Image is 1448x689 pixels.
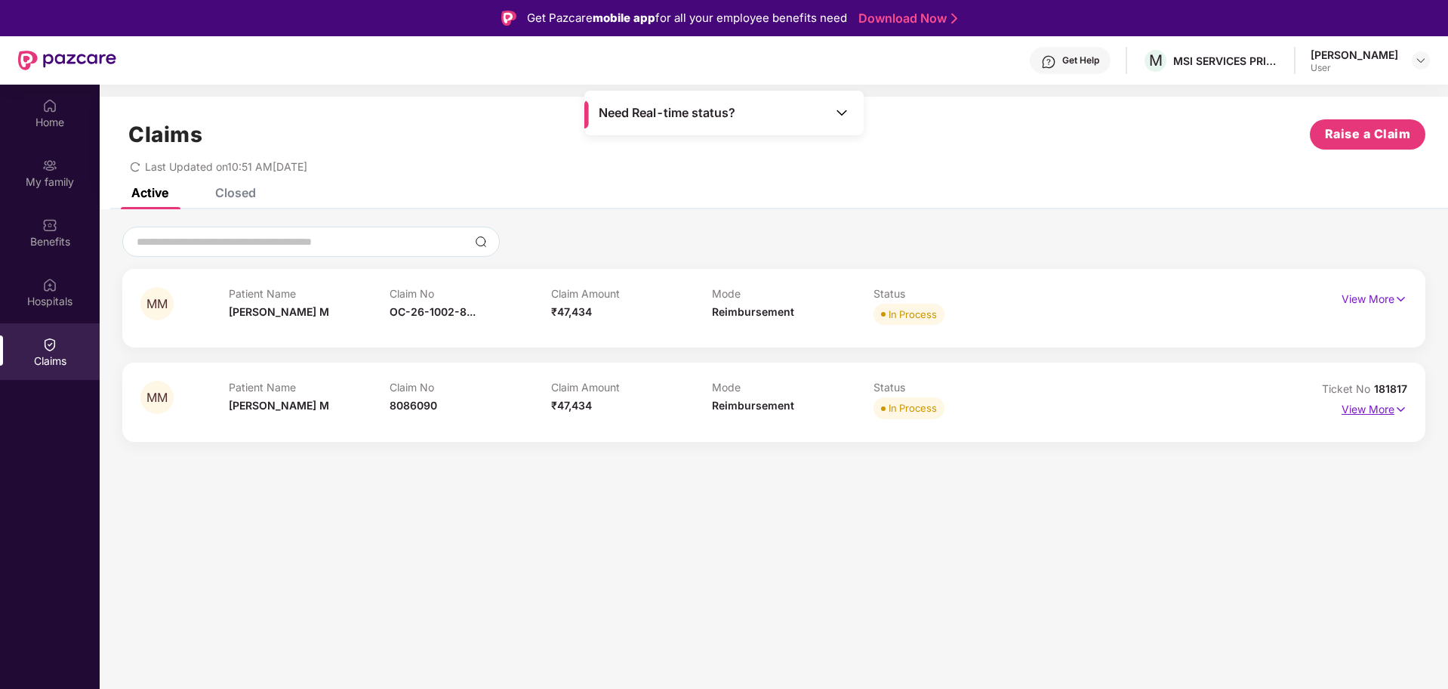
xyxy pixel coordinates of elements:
[712,399,794,412] span: Reimbursement
[390,381,551,394] p: Claim No
[146,391,168,404] span: MM
[712,287,873,300] p: Mode
[1415,54,1427,66] img: svg+xml;base64,PHN2ZyBpZD0iRHJvcGRvd24tMzJ4MzIiIHhtbG5zPSJodHRwOi8vd3d3LnczLm9yZy8yMDAwL3N2ZyIgd2...
[1311,48,1398,62] div: [PERSON_NAME]
[390,399,437,412] span: 8086090
[527,9,847,27] div: Get Pazcare for all your employee benefits need
[1310,119,1425,150] button: Raise a Claim
[712,381,873,394] p: Mode
[475,236,487,248] img: svg+xml;base64,PHN2ZyBpZD0iU2VhcmNoLTMyeDMyIiB4bWxucz0iaHR0cDovL3d3dy53My5vcmcvMjAwMC9zdmciIHdpZH...
[1173,54,1279,68] div: MSI SERVICES PRIVATE LIMITED
[18,51,116,70] img: New Pazcare Logo
[1149,51,1163,70] span: M
[1041,54,1056,70] img: svg+xml;base64,PHN2ZyBpZD0iSGVscC0zMngzMiIgeG1sbnM9Imh0dHA6Ly93d3cudzMub3JnLzIwMDAvc3ZnIiB3aWR0aD...
[131,185,168,200] div: Active
[128,122,202,147] h1: Claims
[229,305,329,318] span: [PERSON_NAME] M
[42,337,57,352] img: svg+xml;base64,PHN2ZyBpZD0iQ2xhaW0iIHhtbG5zPSJodHRwOi8vd3d3LnczLm9yZy8yMDAwL3N2ZyIgd2lkdGg9IjIwIi...
[951,11,957,26] img: Stroke
[130,160,140,173] span: redo
[146,298,168,311] span: MM
[873,287,1035,300] p: Status
[858,11,953,26] a: Download Now
[873,381,1035,394] p: Status
[390,287,551,300] p: Claim No
[551,381,713,394] p: Claim Amount
[501,11,516,26] img: Logo
[42,218,57,233] img: svg+xml;base64,PHN2ZyBpZD0iQmVuZWZpdHMiIHhtbG5zPSJodHRwOi8vd3d3LnczLm9yZy8yMDAwL3N2ZyIgd2lkdGg9Ij...
[599,105,735,121] span: Need Real-time status?
[551,399,592,412] span: ₹47,434
[593,11,655,25] strong: mobile app
[889,400,937,416] div: In Process
[42,277,57,292] img: svg+xml;base64,PHN2ZyBpZD0iSG9zcGl0YWxzIiB4bWxucz0iaHR0cDovL3d3dy53My5vcmcvMjAwMC9zdmciIHdpZHRoPS...
[712,305,794,318] span: Reimbursement
[42,98,57,113] img: svg+xml;base64,PHN2ZyBpZD0iSG9tZSIgeG1sbnM9Imh0dHA6Ly93d3cudzMub3JnLzIwMDAvc3ZnIiB3aWR0aD0iMjAiIG...
[1062,54,1099,66] div: Get Help
[834,105,849,120] img: Toggle Icon
[551,287,713,300] p: Claim Amount
[229,381,390,394] p: Patient Name
[1311,62,1398,74] div: User
[229,287,390,300] p: Patient Name
[1325,125,1411,144] span: Raise a Claim
[1322,382,1374,395] span: Ticket No
[229,399,329,412] span: [PERSON_NAME] M
[42,158,57,173] img: svg+xml;base64,PHN2ZyB3aWR0aD0iMjAiIGhlaWdodD0iMjAiIHZpZXdCb3g9IjAgMCAyMCAyMCIgZmlsbD0ibm9uZSIgeG...
[889,307,937,322] div: In Process
[551,305,592,318] span: ₹47,434
[1342,287,1407,307] p: View More
[1342,397,1407,418] p: View More
[1394,401,1407,418] img: svg+xml;base64,PHN2ZyB4bWxucz0iaHR0cDovL3d3dy53My5vcmcvMjAwMC9zdmciIHdpZHRoPSIxNyIgaGVpZ2h0PSIxNy...
[390,305,476,318] span: OC-26-1002-8...
[1394,291,1407,307] img: svg+xml;base64,PHN2ZyB4bWxucz0iaHR0cDovL3d3dy53My5vcmcvMjAwMC9zdmciIHdpZHRoPSIxNyIgaGVpZ2h0PSIxNy...
[145,160,307,173] span: Last Updated on 10:51 AM[DATE]
[1374,382,1407,395] span: 181817
[215,185,256,200] div: Closed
